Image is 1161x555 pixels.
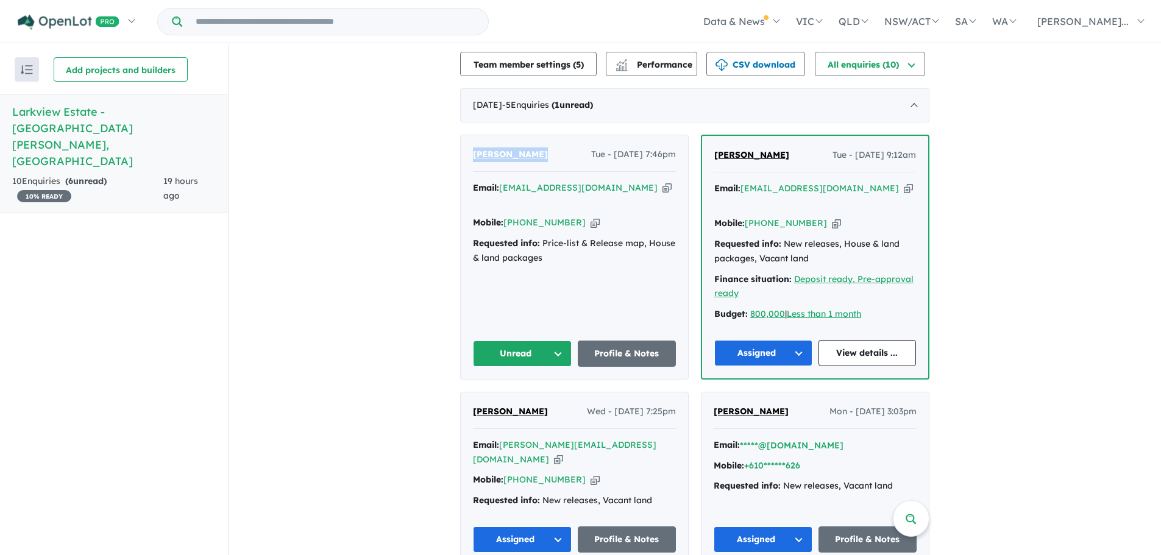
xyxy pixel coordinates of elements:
[555,99,559,110] span: 1
[745,217,827,228] a: [PHONE_NUMBER]
[460,88,929,122] div: [DATE]
[750,308,785,319] a: 800,000
[473,439,656,465] a: [PERSON_NAME][EMAIL_ADDRESS][DOMAIN_NAME]
[714,237,916,266] div: New releases, House & land packages, Vacant land
[473,182,499,193] strong: Email:
[714,308,748,319] strong: Budget:
[662,182,672,194] button: Copy
[714,406,789,417] span: [PERSON_NAME]
[503,217,586,228] a: [PHONE_NUMBER]
[616,59,627,66] img: line-chart.svg
[714,479,917,493] div: New releases, Vacant land
[714,183,740,194] strong: Email:
[606,52,697,76] button: Performance
[829,405,917,419] span: Mon - [DATE] 3:03pm
[473,341,572,367] button: Unread
[1037,15,1129,27] span: [PERSON_NAME]...
[815,52,925,76] button: All enquiries (10)
[706,52,805,76] button: CSV download
[54,57,188,82] button: Add projects and builders
[163,175,198,201] span: 19 hours ago
[714,307,916,322] div: |
[499,182,658,193] a: [EMAIL_ADDRESS][DOMAIN_NAME]
[473,238,540,249] strong: Requested info:
[617,59,692,70] span: Performance
[715,59,728,71] img: download icon
[21,65,33,74] img: sort.svg
[740,183,899,194] a: [EMAIL_ADDRESS][DOMAIN_NAME]
[68,175,73,186] span: 6
[473,149,548,160] span: [PERSON_NAME]
[17,190,71,202] span: 10 % READY
[473,405,548,419] a: [PERSON_NAME]
[833,148,916,163] span: Tue - [DATE] 9:12am
[714,526,812,553] button: Assigned
[714,274,914,299] a: Deposit ready, Pre-approval ready
[18,15,119,30] img: Openlot PRO Logo White
[552,99,593,110] strong: ( unread)
[591,147,676,162] span: Tue - [DATE] 7:46pm
[578,526,676,553] a: Profile & Notes
[714,460,744,471] strong: Mobile:
[576,59,581,70] span: 5
[473,495,540,506] strong: Requested info:
[502,99,593,110] span: - 5 Enquir ies
[12,104,216,169] h5: Larkview Estate - [GEOGRAPHIC_DATA][PERSON_NAME] , [GEOGRAPHIC_DATA]
[473,526,572,553] button: Assigned
[460,52,597,76] button: Team member settings (5)
[591,216,600,229] button: Copy
[554,453,563,466] button: Copy
[473,493,676,508] div: New releases, Vacant land
[12,174,163,203] div: 10 Enquir ies
[714,340,812,366] button: Assigned
[714,405,789,419] a: [PERSON_NAME]
[714,439,740,450] strong: Email:
[473,474,503,485] strong: Mobile:
[473,236,676,266] div: Price-list & Release map, House & land packages
[832,217,841,230] button: Copy
[65,175,107,186] strong: ( unread)
[591,473,600,486] button: Copy
[185,9,486,35] input: Try estate name, suburb, builder or developer
[714,274,792,285] strong: Finance situation:
[904,182,913,195] button: Copy
[578,341,676,367] a: Profile & Notes
[714,149,789,160] span: [PERSON_NAME]
[503,474,586,485] a: [PHONE_NUMBER]
[818,526,917,553] a: Profile & Notes
[473,439,499,450] strong: Email:
[616,63,628,71] img: bar-chart.svg
[714,238,781,249] strong: Requested info:
[587,405,676,419] span: Wed - [DATE] 7:25pm
[473,406,548,417] span: [PERSON_NAME]
[714,480,781,491] strong: Requested info:
[787,308,861,319] a: Less than 1 month
[818,340,917,366] a: View details ...
[473,217,503,228] strong: Mobile:
[473,147,548,162] a: [PERSON_NAME]
[714,217,745,228] strong: Mobile:
[714,148,789,163] a: [PERSON_NAME]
